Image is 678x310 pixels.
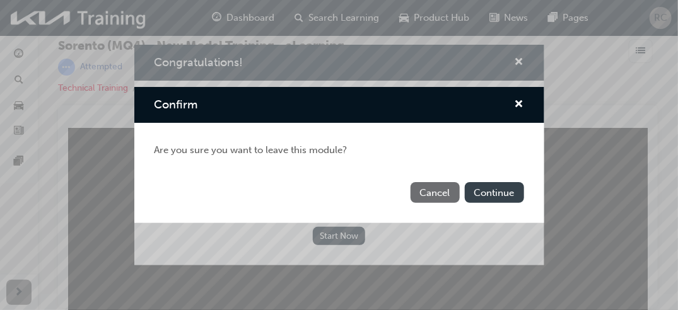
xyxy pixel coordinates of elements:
[134,87,544,223] div: Confirm
[465,182,524,203] button: Continue
[134,123,544,178] div: Are you sure you want to leave this module?
[155,98,198,112] span: Confirm
[515,100,524,111] span: cross-icon
[411,182,460,203] button: Cancel
[515,97,524,113] button: cross-icon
